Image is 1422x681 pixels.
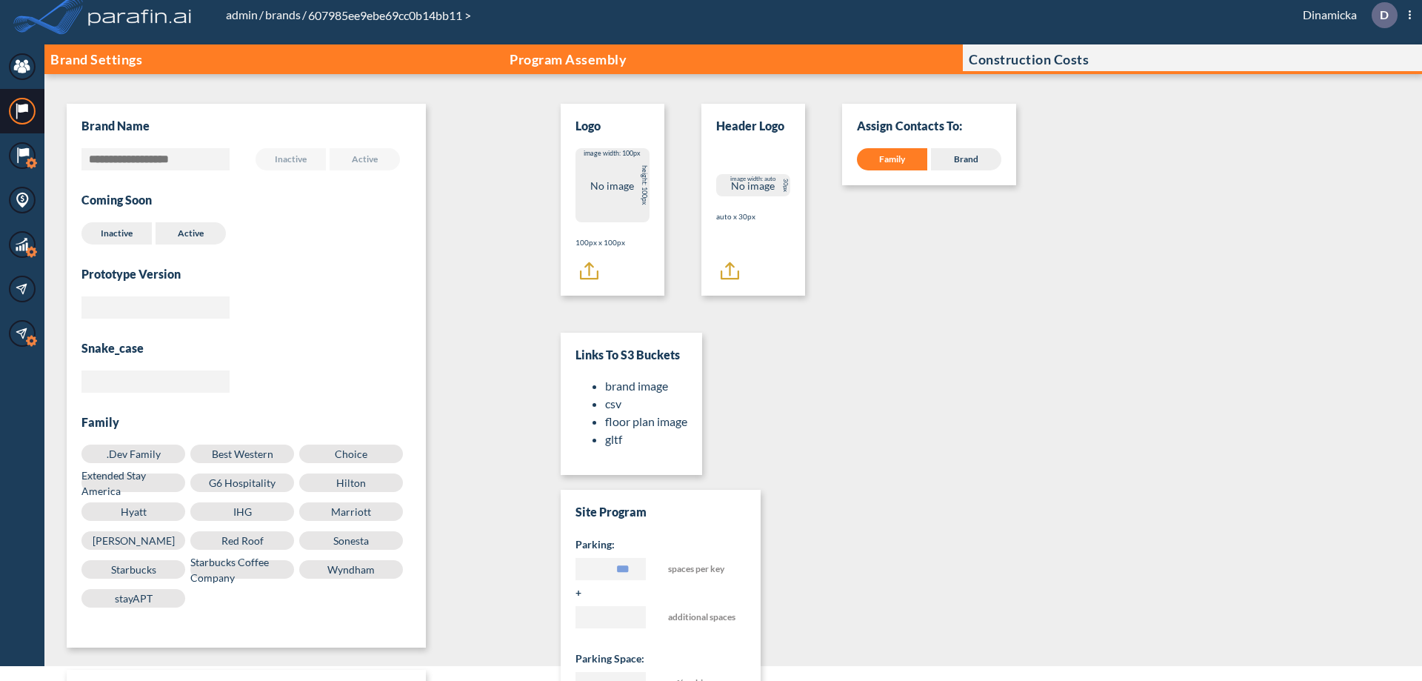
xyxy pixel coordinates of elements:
li: / [224,6,264,24]
p: 100px x 100px [575,237,650,248]
label: Starbucks [81,560,185,579]
h5: + [575,585,746,600]
label: Active [330,148,400,170]
h3: snake_case [81,341,411,356]
h3: Prototype Version [81,267,411,282]
span: 607985ee9ebe69cc0b14bb11 > [307,8,473,22]
a: admin [224,7,259,21]
div: Brand [931,148,1001,170]
label: G6 Hospitality [190,474,294,492]
label: Sonesta [299,531,403,550]
label: [PERSON_NAME] [81,531,185,550]
p: Brand Settings [50,52,142,67]
span: additional spaces [668,606,738,634]
label: Marriott [299,502,403,521]
a: csv [605,396,621,411]
p: Assign Contacts To: [857,119,1001,133]
p: Construction Costs [969,52,1089,67]
label: Active [156,222,226,245]
h3: Logo [575,119,601,133]
div: No image [575,148,650,222]
span: spaces per key [668,558,738,585]
label: Hyatt [81,502,185,521]
label: Red Roof [190,531,294,550]
p: auto x 30px [716,211,790,222]
label: Inactive [256,148,326,170]
h3: Family [81,415,411,430]
button: Brand Settings [44,44,504,74]
p: Program Assembly [510,52,627,67]
label: stayAPT [81,589,185,608]
div: No image [716,174,790,196]
h5: Parking: [575,537,746,552]
a: brands [264,7,302,21]
h3: Site Program [575,505,746,519]
a: gltf [605,432,622,446]
label: .Dev Family [81,445,185,463]
p: D [1380,8,1389,21]
h3: Header Logo [716,119,784,133]
a: floor plan image [605,414,687,428]
label: Best Western [190,445,294,463]
button: Construction Costs [963,44,1422,74]
li: / [264,6,307,24]
div: Dinamicka [1281,2,1411,28]
h3: Brand Name [81,119,150,133]
h5: Parking space: [575,651,746,666]
label: Extended Stay America [81,474,185,492]
div: Family [857,148,927,170]
label: Starbucks Coffee Company [190,560,294,579]
label: Inactive [81,222,152,245]
h3: Links to S3 Buckets [575,348,687,362]
button: Program Assembly [504,44,963,74]
label: Wyndham [299,560,403,579]
a: brand image [605,379,668,393]
h3: Coming Soon [81,193,152,207]
label: IHG [190,502,294,521]
label: Hilton [299,474,403,492]
label: Choice [299,445,403,463]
